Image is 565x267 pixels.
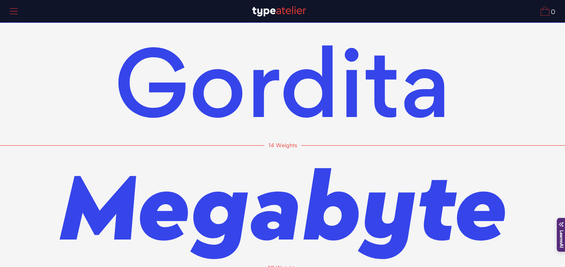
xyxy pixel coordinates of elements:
[549,9,555,16] span: 0
[557,218,565,252] div: Apri il pannello di LearnnAI
[114,33,451,135] a: Gordita
[541,7,549,16] img: Cart_Icon.svg
[541,7,555,16] a: 0
[114,18,451,150] span: Gordita
[252,6,306,16] img: TA_Logo.svg
[559,230,563,248] span: LearnnAI
[59,155,506,258] a: Megabyte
